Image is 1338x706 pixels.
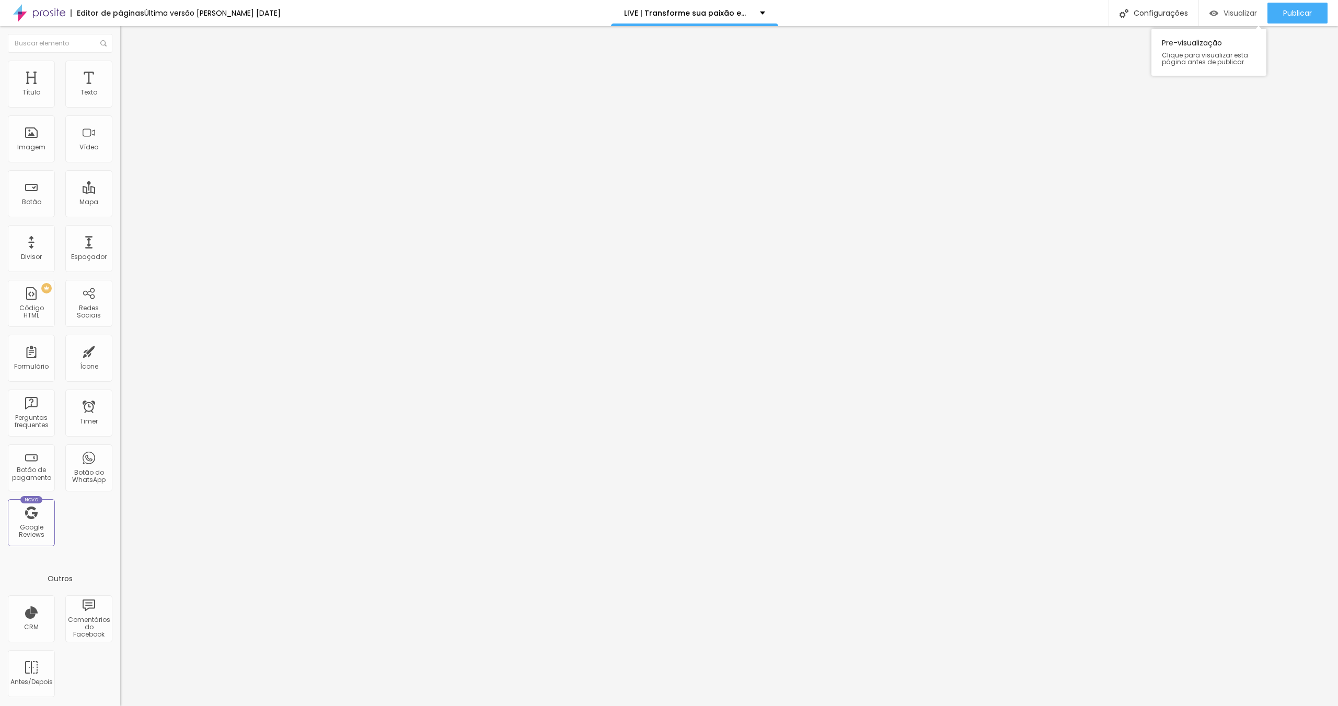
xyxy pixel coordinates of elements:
[22,198,41,206] div: Botão
[1199,3,1267,23] button: Visualizar
[10,466,52,481] div: Botão de pagamento
[80,89,97,96] div: Texto
[10,414,52,429] div: Perguntas frequentes
[1209,9,1218,18] img: view-1.svg
[144,9,281,17] div: Última versão [PERSON_NAME] [DATE]
[1162,52,1256,65] span: Clique para visualizar esta página antes de publicar.
[79,144,98,151] div: Vídeo
[80,363,98,370] div: Ícone
[24,623,39,631] div: CRM
[71,253,107,261] div: Espaçador
[80,418,98,425] div: Timer
[100,40,107,46] img: Icone
[21,253,42,261] div: Divisor
[71,9,144,17] div: Editor de páginas
[20,496,43,503] div: Novo
[1267,3,1328,23] button: Publicar
[14,363,49,370] div: Formulário
[8,34,112,53] input: Buscar elemento
[1224,9,1257,17] span: Visualizar
[10,524,52,539] div: Google Reviews
[1120,9,1128,18] img: Icone
[79,198,98,206] div: Mapa
[68,469,109,484] div: Botão do WhatsApp
[624,9,752,17] p: LIVE | Transforme sua paixão em lucro - Sucesso
[22,89,40,96] div: Título
[17,144,45,151] div: Imagem
[68,616,109,639] div: Comentários do Facebook
[1283,9,1312,17] span: Publicar
[68,304,109,320] div: Redes Sociais
[10,304,52,320] div: Código HTML
[10,678,52,686] div: Antes/Depois
[1151,29,1266,76] div: Pre-visualização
